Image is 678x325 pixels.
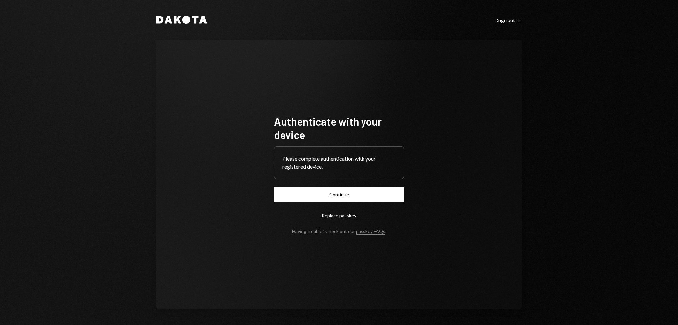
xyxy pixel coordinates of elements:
[497,17,522,23] div: Sign out
[356,228,385,235] a: passkey FAQs
[282,155,396,171] div: Please complete authentication with your registered device.
[292,228,386,234] div: Having trouble? Check out our .
[274,115,404,141] h1: Authenticate with your device
[274,208,404,223] button: Replace passkey
[497,16,522,23] a: Sign out
[274,187,404,202] button: Continue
